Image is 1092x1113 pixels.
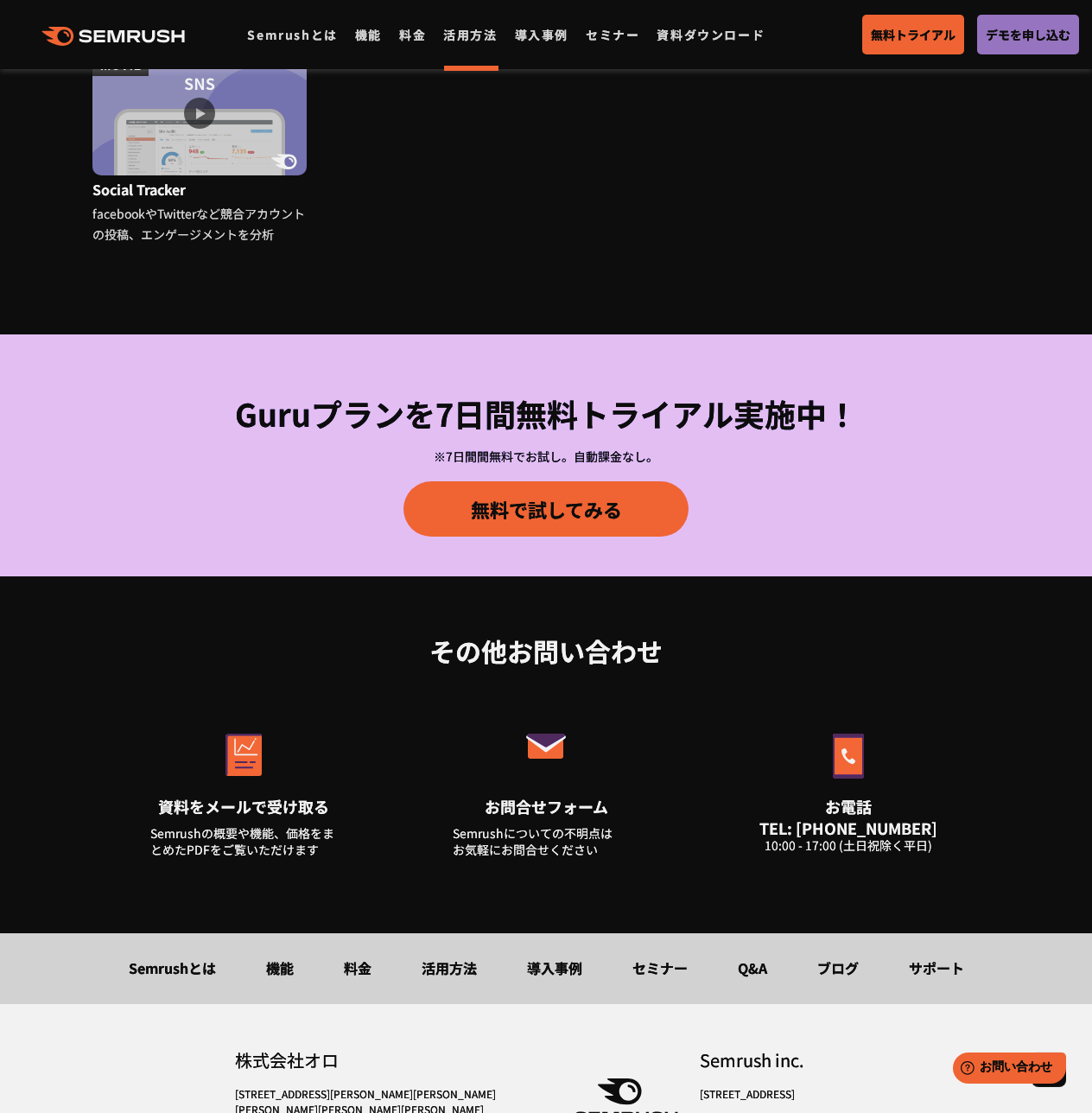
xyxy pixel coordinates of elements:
a: お問合せフォーム Semrushについての不明点はお気軽にお問合せください [416,696,676,880]
a: 料金 [344,957,371,978]
div: Semrushについての不明点は お気軽にお問合せください [453,825,639,858]
span: 無料で試してみる [471,496,622,522]
a: サポート [909,957,964,978]
span: 無料トライアル実施中！ [516,391,858,436]
a: Semrushとは [129,957,216,978]
div: その他お問い合わせ [92,632,1000,671]
a: 導入事例 [527,957,582,978]
a: 機能 [355,26,382,43]
div: Social Tracker [92,175,309,203]
div: お問合せフォーム [453,796,639,817]
span: 無料トライアル [871,25,956,44]
a: 活用方法 [443,26,497,43]
span: デモを申し込む [986,25,1070,44]
a: 無料トライアル [862,15,964,54]
iframe: Help widget launcher [938,1046,1073,1094]
a: ブログ [817,957,859,978]
div: [STREET_ADDRESS] [700,1086,948,1102]
a: Semrushとは [247,26,337,43]
a: 資料ダウンロード [657,26,765,43]
div: facebookやTwitterなど競合アカウントの投稿、エンゲージメントを分析 [92,203,309,245]
a: 料金 [399,26,426,43]
div: 資料をメールで受け取る [150,796,337,817]
div: 10:00 - 17:00 (土日祝除く平日) [755,837,942,854]
a: 活用方法 [422,957,477,978]
div: ※7日間間無料でお試し。自動課金なし。 [92,448,1000,465]
div: TEL: [PHONE_NUMBER] [755,818,942,837]
a: セミナー [586,26,639,43]
div: Semrushの概要や機能、価格をまとめたPDFをご覧いただけます [150,825,337,858]
a: セミナー [632,957,688,978]
a: 導入事例 [515,26,568,43]
div: 株式会社オロ [235,1047,546,1072]
a: Q&A [738,957,767,978]
div: Guruプランを7日間 [92,390,1000,436]
a: 資料をメールで受け取る Semrushの概要や機能、価格をまとめたPDFをご覧いただけます [114,696,373,880]
a: 無料で試してみる [403,481,689,537]
a: 機能 [266,957,294,978]
a: デモを申し込む [977,15,1079,54]
a: Social Tracker facebookやTwitterなど競合アカウントの投稿、エンゲージメントを分析 [92,54,309,245]
div: お電話 [755,796,942,817]
div: Semrush inc. [700,1047,948,1072]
